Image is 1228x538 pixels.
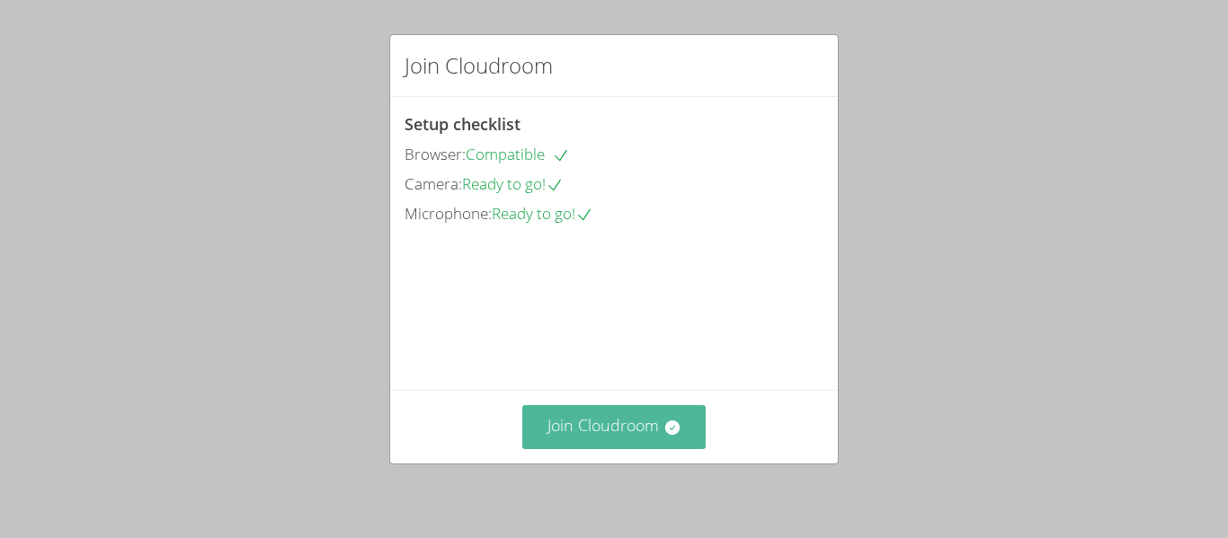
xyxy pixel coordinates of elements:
span: Compatible [466,144,570,164]
span: Ready to go! [492,203,593,224]
span: Browser: [405,144,466,164]
span: Ready to go! [462,173,564,194]
button: Join Cloudroom [522,405,707,449]
span: Setup checklist [405,113,521,135]
span: Microphone: [405,203,492,224]
span: Camera: [405,173,462,194]
h2: Join Cloudroom [405,49,553,82]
